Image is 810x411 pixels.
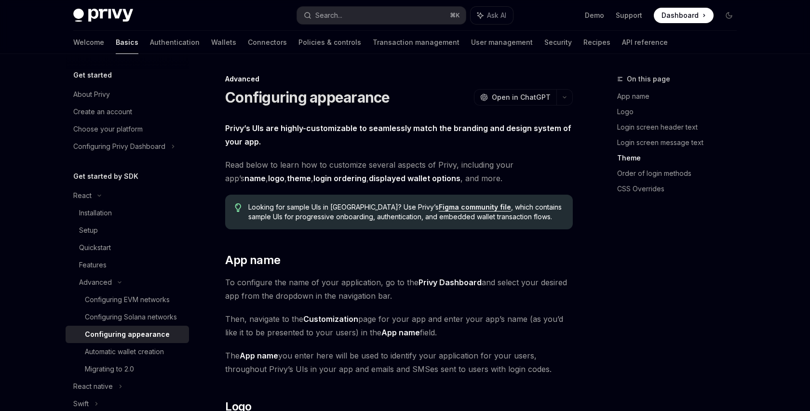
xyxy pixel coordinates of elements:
a: Configuring EVM networks [66,291,189,308]
div: Create an account [73,106,132,118]
a: Create an account [66,103,189,120]
a: Policies & controls [298,31,361,54]
a: Features [66,256,189,274]
span: The you enter here will be used to identify your application for your users, throughout Privy’s U... [225,349,573,376]
h1: Configuring appearance [225,89,390,106]
div: React [73,190,92,201]
a: login ordering [313,173,366,184]
div: React native [73,381,113,392]
span: Ask AI [487,11,506,20]
a: API reference [622,31,668,54]
span: Open in ChatGPT [492,93,551,102]
div: Setup [79,225,98,236]
strong: Customization [303,314,358,324]
a: Authentication [150,31,200,54]
span: On this page [627,73,670,85]
span: Dashboard [661,11,699,20]
button: Toggle dark mode [721,8,737,23]
a: Welcome [73,31,104,54]
a: Installation [66,204,189,222]
div: Configuring Solana networks [85,311,177,323]
div: Configuring EVM networks [85,294,170,305]
span: Then, navigate to the page for your app and enter your app’s name (as you’d like it to be present... [225,312,573,339]
div: Search... [315,10,342,21]
div: Quickstart [79,242,111,253]
a: Logo [617,104,744,119]
a: Order of login methods [617,166,744,181]
div: Configuring Privy Dashboard [73,141,165,152]
a: Login screen message text [617,135,744,150]
button: Search...⌘K [297,7,466,24]
div: About Privy [73,89,110,100]
a: Figma community file [439,203,511,212]
a: Support [616,11,642,20]
a: Choose your platform [66,120,189,138]
strong: App name [381,328,420,337]
div: Features [79,259,107,271]
a: Theme [617,150,744,166]
div: Choose your platform [73,123,143,135]
div: Installation [79,207,112,219]
a: Security [544,31,572,54]
span: ⌘ K [450,12,460,19]
span: Looking for sample UIs in [GEOGRAPHIC_DATA]? Use Privy’s , which contains sample UIs for progress... [248,202,563,222]
a: logo [268,173,284,184]
a: Connectors [248,31,287,54]
a: name [244,173,266,184]
a: About Privy [66,86,189,103]
a: Transaction management [373,31,459,54]
a: Dashboard [654,8,714,23]
strong: Privy’s UIs are highly-customizable to seamlessly match the branding and design system of your app. [225,123,571,146]
a: Automatic wallet creation [66,343,189,360]
a: Setup [66,222,189,239]
a: CSS Overrides [617,181,744,197]
div: Automatic wallet creation [85,346,164,358]
div: Configuring appearance [85,329,170,340]
svg: Tip [235,203,242,212]
div: Advanced [79,277,112,288]
a: Basics [116,31,138,54]
a: theme [287,173,311,184]
strong: Privy Dashboard [418,278,482,287]
a: Configuring appearance [66,326,189,343]
div: Advanced [225,74,573,84]
button: Open in ChatGPT [474,89,556,106]
a: App name [617,89,744,104]
span: Read below to learn how to customize several aspects of Privy, including your app’s , , , , , and... [225,158,573,185]
button: Ask AI [471,7,513,24]
a: displayed wallet options [369,173,460,184]
a: Login screen header text [617,119,744,135]
h5: Get started by SDK [73,171,138,182]
a: Wallets [211,31,236,54]
strong: App name [240,351,278,360]
img: dark logo [73,9,133,22]
a: User management [471,31,533,54]
div: Migrating to 2.0 [85,363,134,375]
h5: Get started [73,69,112,81]
a: Recipes [583,31,610,54]
a: Demo [585,11,604,20]
a: Configuring Solana networks [66,308,189,326]
a: Migrating to 2.0 [66,360,189,378]
a: Quickstart [66,239,189,256]
span: App name [225,252,280,268]
span: To configure the name of your application, go to the and select your desired app from the dropdow... [225,276,573,303]
div: Swift [73,398,89,410]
